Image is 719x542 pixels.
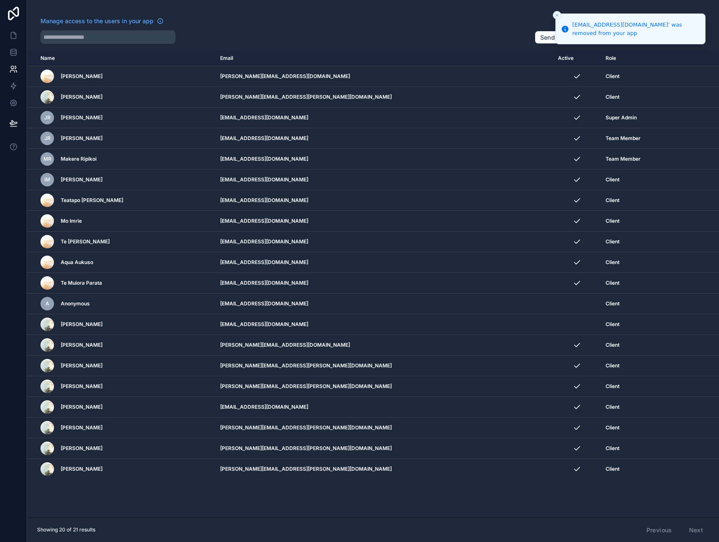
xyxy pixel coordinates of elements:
span: Client [606,73,619,80]
span: JR [44,135,51,142]
span: Aqua Aukuso [61,259,93,266]
td: [PERSON_NAME][EMAIL_ADDRESS][PERSON_NAME][DOMAIN_NAME] [215,418,553,438]
span: Client [606,404,619,410]
span: [PERSON_NAME] [61,362,102,369]
th: Role [601,51,684,66]
span: Client [606,342,619,348]
th: Email [215,51,553,66]
td: [EMAIL_ADDRESS][DOMAIN_NAME] [215,252,553,273]
a: Manage access to the users in your app [40,17,164,25]
span: [PERSON_NAME] [61,114,102,121]
span: [PERSON_NAME] [61,445,102,452]
div: [EMAIL_ADDRESS][DOMAIN_NAME]' was removed from your app [572,21,698,37]
td: [EMAIL_ADDRESS][DOMAIN_NAME] [215,211,553,232]
td: [EMAIL_ADDRESS][DOMAIN_NAME] [215,190,553,211]
td: [PERSON_NAME][EMAIL_ADDRESS][PERSON_NAME][DOMAIN_NAME] [215,438,553,459]
td: [PERSON_NAME][EMAIL_ADDRESS][PERSON_NAME][DOMAIN_NAME] [215,376,553,397]
span: Client [606,280,619,286]
span: Te Muiora Parata [61,280,102,286]
td: [EMAIL_ADDRESS][DOMAIN_NAME] [215,149,553,170]
td: [EMAIL_ADDRESS][DOMAIN_NAME] [215,397,553,418]
span: Team Member [606,156,641,162]
span: Super Admin [606,114,637,121]
span: [PERSON_NAME] [61,321,102,328]
span: [PERSON_NAME] [61,383,102,390]
span: Client [606,94,619,100]
span: MR [43,156,51,162]
span: IM [44,176,50,183]
span: Client [606,300,619,307]
td: [PERSON_NAME][EMAIL_ADDRESS][PERSON_NAME][DOMAIN_NAME] [215,87,553,108]
td: [EMAIL_ADDRESS][DOMAIN_NAME] [215,232,553,252]
span: Client [606,321,619,328]
button: Send invite [PERSON_NAME] [535,31,631,44]
td: [PERSON_NAME][EMAIL_ADDRESS][PERSON_NAME][DOMAIN_NAME] [215,459,553,480]
span: Client [606,383,619,390]
span: Te [PERSON_NAME] [61,238,110,245]
td: [EMAIL_ADDRESS][DOMAIN_NAME] [215,108,553,128]
td: [PERSON_NAME][EMAIL_ADDRESS][PERSON_NAME][DOMAIN_NAME] [215,356,553,376]
span: Client [606,445,619,452]
span: [PERSON_NAME] [61,342,102,348]
span: [PERSON_NAME] [61,176,102,183]
span: Teatapo [PERSON_NAME] [61,197,123,204]
span: [PERSON_NAME] [61,73,102,80]
span: Client [606,466,619,472]
span: Client [606,197,619,204]
span: Team Member [606,135,641,142]
span: Client [606,424,619,431]
span: Client [606,238,619,245]
td: [PERSON_NAME][EMAIL_ADDRESS][DOMAIN_NAME] [215,66,553,87]
span: [PERSON_NAME] [61,466,102,472]
th: Name [27,51,215,66]
td: [PERSON_NAME][EMAIL_ADDRESS][DOMAIN_NAME] [215,335,553,356]
span: Makere Ripikoi [61,156,97,162]
span: Anonymous [61,300,90,307]
span: Client [606,259,619,266]
span: JR [44,114,51,121]
span: [PERSON_NAME] [61,135,102,142]
span: Manage access to the users in your app [40,17,153,25]
span: [PERSON_NAME] [61,94,102,100]
span: Mo Imrie [61,218,82,224]
span: Showing 20 of 21 results [37,526,95,533]
span: Client [606,362,619,369]
div: scrollable content [27,51,719,518]
span: [PERSON_NAME] [61,404,102,410]
button: Close toast [553,11,561,19]
td: [EMAIL_ADDRESS][DOMAIN_NAME] [215,128,553,149]
td: [EMAIL_ADDRESS][DOMAIN_NAME] [215,294,553,314]
span: A [46,300,49,307]
td: [EMAIL_ADDRESS][DOMAIN_NAME] [215,170,553,190]
span: Client [606,218,619,224]
td: [EMAIL_ADDRESS][DOMAIN_NAME] [215,314,553,335]
th: Active [553,51,601,66]
td: [EMAIL_ADDRESS][DOMAIN_NAME] [215,273,553,294]
span: [PERSON_NAME] [61,424,102,431]
span: Client [606,176,619,183]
